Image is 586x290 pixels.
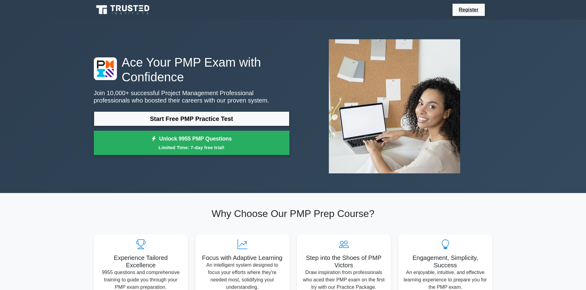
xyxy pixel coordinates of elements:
[102,144,282,151] small: Limited Time: 7-day free trial!
[200,254,285,261] h5: Focus with Adaptive Learning
[94,131,289,155] a: Unlock 9955 PMP QuestionsLimited Time: 7-day free trial!
[94,111,289,126] a: Start Free PMP Practice Test
[94,208,492,219] h2: Why Choose Our PMP Prep Course?
[302,254,386,269] h5: Step into the Shoes of PMP Victors
[455,6,482,14] a: Register
[99,254,183,269] h5: Experience Tailored Excellence
[94,89,289,104] p: Join 10,000+ successful Project Management Professional professionals who boosted their careers w...
[403,254,488,269] h5: Engagement, Simplicity, Success
[94,55,289,84] h1: Ace Your PMP Exam with Confidence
